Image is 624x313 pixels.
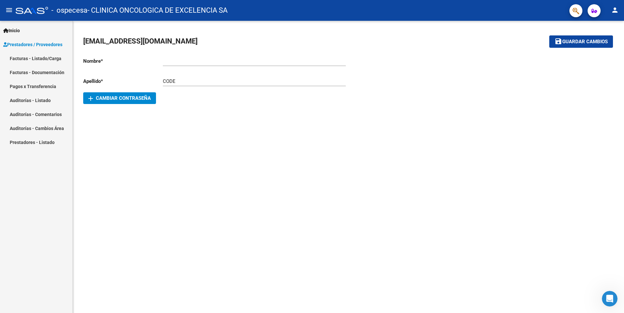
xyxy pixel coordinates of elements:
span: Guardar cambios [562,39,608,45]
mat-icon: person [611,6,619,14]
mat-icon: add [87,95,95,102]
p: Apellido [83,78,163,85]
button: Guardar cambios [549,35,613,47]
button: Cambiar Contraseña [83,92,156,104]
span: Prestadores / Proveedores [3,41,62,48]
mat-icon: save [554,37,562,45]
span: - CLINICA ONCOLOGICA DE EXCELENCIA SA [87,3,227,18]
mat-icon: menu [5,6,13,14]
p: Nombre [83,58,163,65]
span: Inicio [3,27,20,34]
span: [EMAIL_ADDRESS][DOMAIN_NAME] [83,37,198,45]
span: Cambiar Contraseña [88,95,151,101]
span: - ospecesa [51,3,87,18]
iframe: Intercom live chat [602,291,617,306]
